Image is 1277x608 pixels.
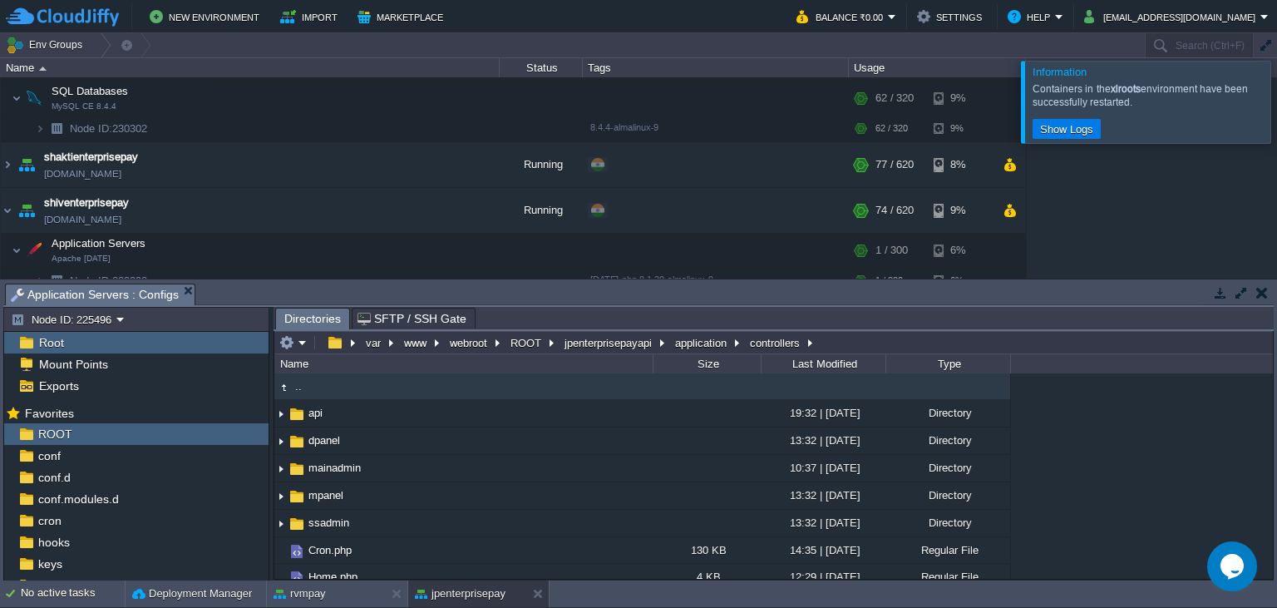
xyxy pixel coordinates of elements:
button: Deployment Manager [132,586,252,602]
button: Import [280,7,343,27]
span: api [306,406,325,420]
span: Directories [284,309,341,329]
div: Usage [850,58,1025,77]
div: Status [500,58,582,77]
img: AMDAwAAAACH5BAEAAAAALAAAAAABAAEAAAICRAEAOw== [274,428,288,454]
img: AMDAwAAAACH5BAEAAAAALAAAAAABAAEAAAICRAEAOw== [288,487,306,506]
div: Directory [885,428,1010,453]
div: 13:32 | [DATE] [761,482,885,508]
img: AMDAwAAAACH5BAEAAAAALAAAAAABAAEAAAICRAEAOw== [288,433,306,451]
a: keys [35,556,65,571]
span: shaktienterprisepay [44,149,138,166]
span: Exports [36,378,81,393]
span: Node ID: [70,122,112,135]
div: Tags [584,58,848,77]
div: Running [500,142,583,187]
span: Application Servers : Configs [11,284,179,305]
img: AMDAwAAAACH5BAEAAAAALAAAAAABAAEAAAICRAEAOw== [22,234,46,267]
a: .. [293,379,304,393]
div: 1 / 300 [875,268,903,294]
a: conf [35,448,63,463]
img: AMDAwAAAACH5BAEAAAAALAAAAAABAAEAAAICRAEAOw== [1,142,14,187]
a: modsecurity.d [35,578,114,593]
div: 62 / 320 [875,116,908,141]
div: 6% [934,234,988,267]
img: AMDAwAAAACH5BAEAAAAALAAAAAABAAEAAAICRAEAOw== [22,82,46,115]
b: xlroots [1111,83,1141,95]
span: 230302 [68,121,150,136]
img: AMDAwAAAACH5BAEAAAAALAAAAAABAAEAAAICRAEAOw== [288,460,306,478]
a: Mount Points [36,357,111,372]
a: hooks [35,535,72,550]
button: Env Groups [6,33,88,57]
div: 9% [934,188,988,233]
div: 6% [934,268,988,294]
div: 9% [934,82,988,115]
input: Click to enter the path [274,331,1273,354]
button: rvmpay [274,586,326,602]
div: 8% [934,142,988,187]
a: Root [36,335,67,350]
img: AMDAwAAAACH5BAEAAAAALAAAAAABAAEAAAICRAEAOw== [288,542,306,561]
div: 74 / 620 [875,188,914,233]
img: AMDAwAAAACH5BAEAAAAALAAAAAABAAEAAAICRAEAOw== [288,515,306,533]
div: Directory [885,510,1010,536]
button: Help [1008,7,1055,27]
div: Name [276,354,653,373]
a: ssadmin [306,516,352,530]
span: 229392 [68,274,150,288]
button: [EMAIL_ADDRESS][DOMAIN_NAME] [1084,7,1260,27]
div: Last Modified [762,354,885,373]
button: Marketplace [357,7,448,27]
button: webroot [447,335,491,350]
span: 8.4.4-almalinux-9 [590,122,658,132]
button: var [363,335,385,350]
a: [DOMAIN_NAME] [44,166,121,182]
span: cron [35,513,64,528]
div: Directory [885,455,1010,481]
div: No active tasks [21,581,125,607]
a: mainadmin [306,461,363,475]
img: AMDAwAAAACH5BAEAAAAALAAAAAABAAEAAAICRAEAOw== [274,456,288,482]
div: Name [2,58,499,77]
a: Home.php [306,570,360,584]
div: 1 / 300 [875,234,908,267]
div: Size [654,354,761,373]
a: SQL DatabasesMySQL CE 8.4.4 [50,85,131,97]
button: application [673,335,731,350]
img: AMDAwAAAACH5BAEAAAAALAAAAAABAAEAAAICRAEAOw== [45,116,68,141]
span: conf.modules.d [35,492,121,507]
div: Running [500,188,583,233]
img: AMDAwAAAACH5BAEAAAAALAAAAAABAAEAAAICRAEAOw== [274,378,293,397]
img: AMDAwAAAACH5BAEAAAAALAAAAAABAAEAAAICRAEAOw== [274,537,288,563]
div: Containers in the environment have been successfully restarted. [1033,82,1266,109]
a: dpanel [306,433,343,447]
img: AMDAwAAAACH5BAEAAAAALAAAAAABAAEAAAICRAEAOw== [274,511,288,536]
div: 13:32 | [DATE] [761,428,885,453]
button: ROOT [508,335,545,350]
span: MySQL CE 8.4.4 [52,101,116,111]
img: AMDAwAAAACH5BAEAAAAALAAAAAABAAEAAAICRAEAOw== [39,67,47,71]
img: AMDAwAAAACH5BAEAAAAALAAAAAABAAEAAAICRAEAOw== [288,405,306,423]
img: CloudJiffy [6,7,119,27]
a: Favorites [22,407,76,420]
span: ROOT [35,427,75,442]
div: Directory [885,400,1010,426]
span: SQL Databases [50,84,131,98]
span: Information [1033,66,1087,78]
a: Cron.php [306,543,354,557]
img: AMDAwAAAACH5BAEAAAAALAAAAAABAAEAAAICRAEAOw== [35,268,45,294]
a: shiventerprisepay [44,195,129,211]
span: SFTP / SSH Gate [357,309,466,329]
div: 12:29 | [DATE] [761,564,885,590]
div: 62 / 320 [875,82,914,115]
